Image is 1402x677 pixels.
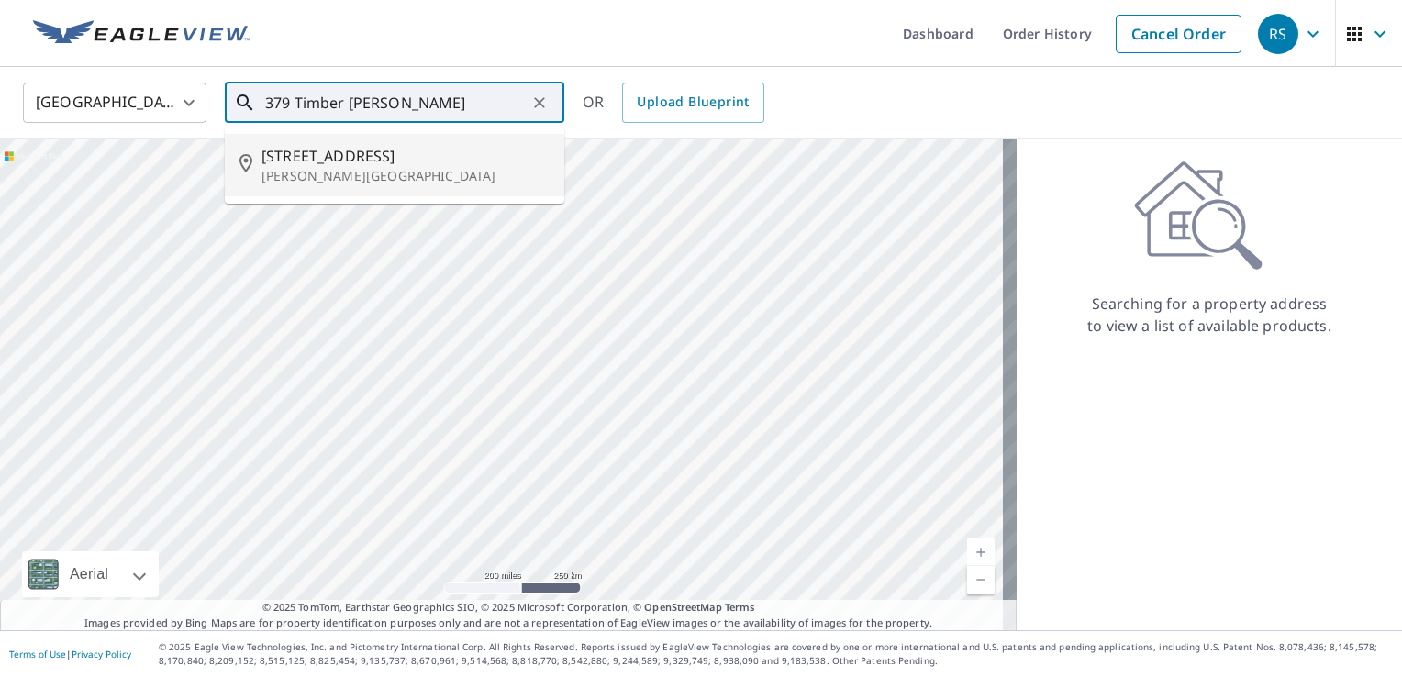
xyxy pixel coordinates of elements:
span: Upload Blueprint [637,91,749,114]
div: RS [1258,14,1298,54]
input: Search by address or latitude-longitude [265,77,527,128]
span: [STREET_ADDRESS] [261,145,550,167]
img: EV Logo [33,20,250,48]
a: OpenStreetMap [644,600,721,614]
p: Searching for a property address to view a list of available products. [1086,293,1332,337]
p: [PERSON_NAME][GEOGRAPHIC_DATA] [261,167,550,185]
a: Upload Blueprint [622,83,763,123]
div: OR [583,83,764,123]
a: Current Level 5, Zoom Out [967,566,995,594]
a: Terms of Use [9,648,66,660]
button: Clear [527,90,552,116]
p: © 2025 Eagle View Technologies, Inc. and Pictometry International Corp. All Rights Reserved. Repo... [159,640,1393,668]
a: Privacy Policy [72,648,131,660]
span: © 2025 TomTom, Earthstar Geographics SIO, © 2025 Microsoft Corporation, © [262,600,755,616]
p: | [9,649,131,660]
a: Current Level 5, Zoom In [967,538,995,566]
div: [GEOGRAPHIC_DATA] [23,77,206,128]
a: Cancel Order [1116,15,1241,53]
div: Aerial [22,551,159,597]
a: Terms [725,600,755,614]
div: Aerial [64,551,114,597]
